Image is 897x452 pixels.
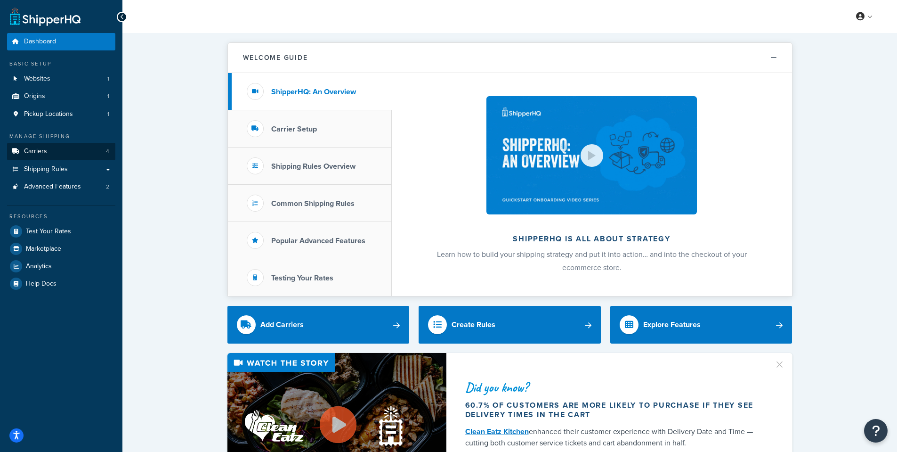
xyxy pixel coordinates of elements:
img: ShipperHQ is all about strategy [486,96,696,214]
a: Add Carriers [227,306,410,344]
a: Shipping Rules [7,161,115,178]
li: Websites [7,70,115,88]
h3: ShipperHQ: An Overview [271,88,356,96]
span: Carriers [24,148,47,156]
span: Dashboard [24,38,56,46]
h3: Shipping Rules Overview [271,162,356,171]
li: Advanced Features [7,178,115,196]
span: Advanced Features [24,183,81,191]
a: Websites1 [7,70,115,88]
span: Learn how to build your shipping strategy and put it into action… and into the checkout of your e... [437,249,747,273]
button: Open Resource Center [864,419,888,443]
a: Create Rules [419,306,601,344]
a: Explore Features [610,306,792,344]
span: Help Docs [26,280,57,288]
li: Origins [7,88,115,105]
div: Resources [7,213,115,221]
h3: Testing Your Rates [271,274,333,282]
div: Create Rules [452,318,495,331]
a: Test Your Rates [7,223,115,240]
h2: ShipperHQ is all about strategy [417,235,767,243]
div: enhanced their customer experience with Delivery Date and Time — cutting both customer service ti... [465,426,763,449]
a: Advanced Features2 [7,178,115,196]
h3: Popular Advanced Features [271,237,365,245]
a: Dashboard [7,33,115,50]
a: Help Docs [7,275,115,292]
span: 1 [107,92,109,100]
span: 1 [107,75,109,83]
div: Basic Setup [7,60,115,68]
a: Marketplace [7,240,115,257]
li: Carriers [7,143,115,160]
h2: Welcome Guide [243,54,308,61]
div: 60.7% of customers are more likely to purchase if they see delivery times in the cart [465,401,763,419]
h3: Carrier Setup [271,125,317,133]
span: Analytics [26,263,52,271]
span: Websites [24,75,50,83]
a: Clean Eatz Kitchen [465,426,529,437]
a: Carriers4 [7,143,115,160]
button: Welcome Guide [228,43,792,73]
div: Did you know? [465,381,763,394]
h3: Common Shipping Rules [271,199,355,208]
div: Explore Features [643,318,701,331]
span: Pickup Locations [24,110,73,118]
li: Pickup Locations [7,106,115,123]
a: Pickup Locations1 [7,106,115,123]
a: Analytics [7,258,115,275]
span: 2 [106,183,109,191]
div: Add Carriers [260,318,304,331]
a: Origins1 [7,88,115,105]
span: 1 [107,110,109,118]
span: Marketplace [26,245,61,253]
span: Origins [24,92,45,100]
span: 4 [106,148,109,156]
span: Test Your Rates [26,228,71,236]
span: Shipping Rules [24,165,68,173]
div: Manage Shipping [7,132,115,140]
